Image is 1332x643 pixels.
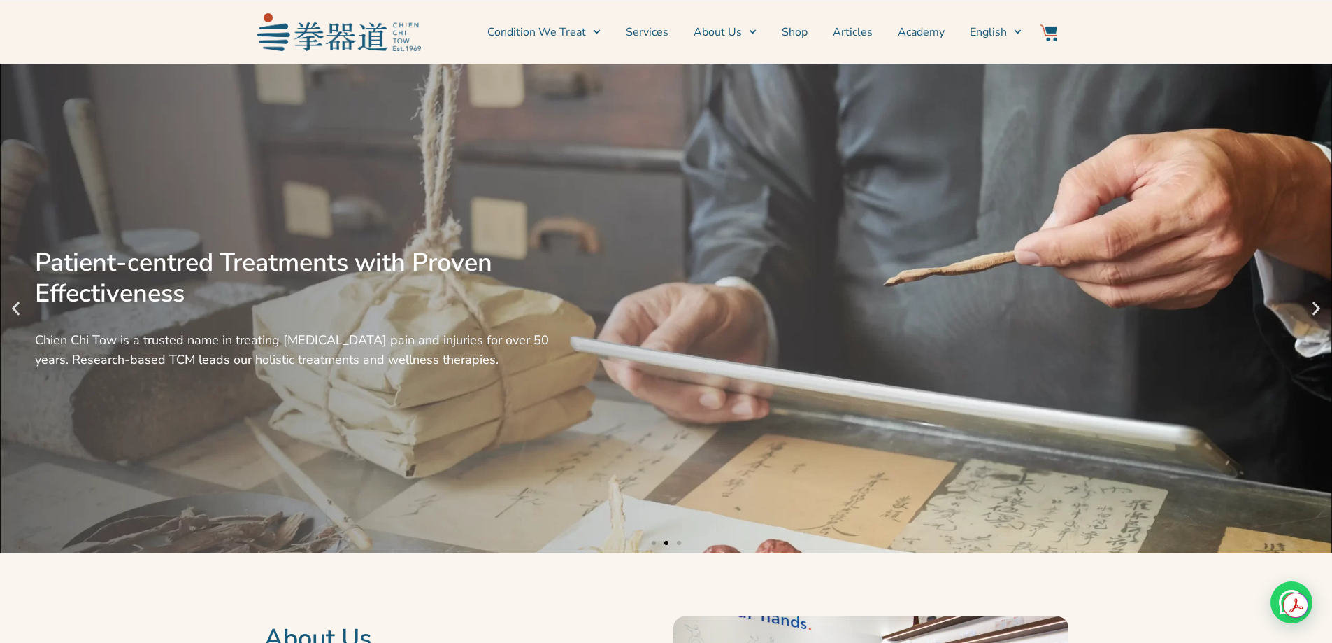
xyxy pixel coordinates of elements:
a: Academy [898,15,945,50]
nav: Menu [428,15,1022,50]
a: English [970,15,1022,50]
a: Shop [782,15,808,50]
img: Website Icon-03 [1040,24,1057,41]
div: Previous slide [7,300,24,318]
div: Chien Chi Tow is a trusted name in treating [MEDICAL_DATA] pain and injuries for over 50 years. R... [35,330,552,369]
div: Patient-centred Treatments with Proven Effectiveness [35,248,552,309]
span: Go to slide 1 [652,541,656,545]
span: Go to slide 3 [677,541,681,545]
a: About Us [694,15,757,50]
span: English [970,24,1007,41]
span: Go to slide 2 [664,541,668,545]
a: Articles [833,15,873,50]
a: Services [626,15,668,50]
a: Condition We Treat [487,15,601,50]
div: Next slide [1308,300,1325,318]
